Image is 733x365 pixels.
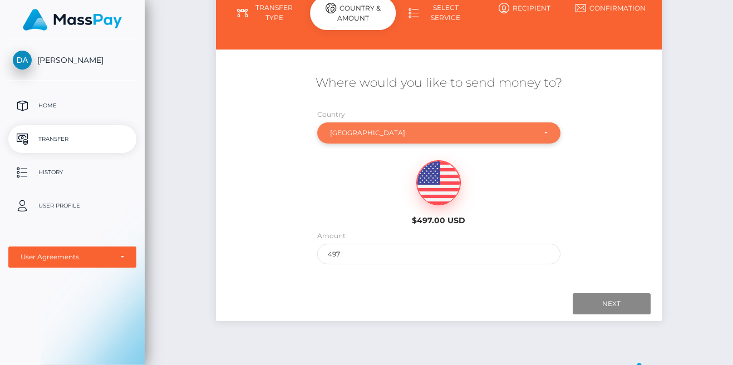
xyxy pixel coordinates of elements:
[8,159,136,186] a: History
[8,125,136,153] a: Transfer
[573,293,651,314] input: Next
[13,164,132,181] p: History
[317,122,560,144] button: Netherlands
[13,131,132,147] p: Transfer
[8,192,136,220] a: User Profile
[13,198,132,214] p: User Profile
[330,129,535,137] div: [GEOGRAPHIC_DATA]
[317,244,560,264] input: Amount to send in USD (Maximum: 497)
[317,231,346,241] label: Amount
[385,216,492,225] h6: $497.00 USD
[13,97,132,114] p: Home
[317,110,345,120] label: Country
[224,75,653,92] h5: Where would you like to send money to?
[8,55,136,65] span: [PERSON_NAME]
[23,9,122,31] img: MassPay
[417,161,460,205] img: USD.png
[8,92,136,120] a: Home
[8,246,136,268] button: User Agreements
[21,253,112,262] div: User Agreements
